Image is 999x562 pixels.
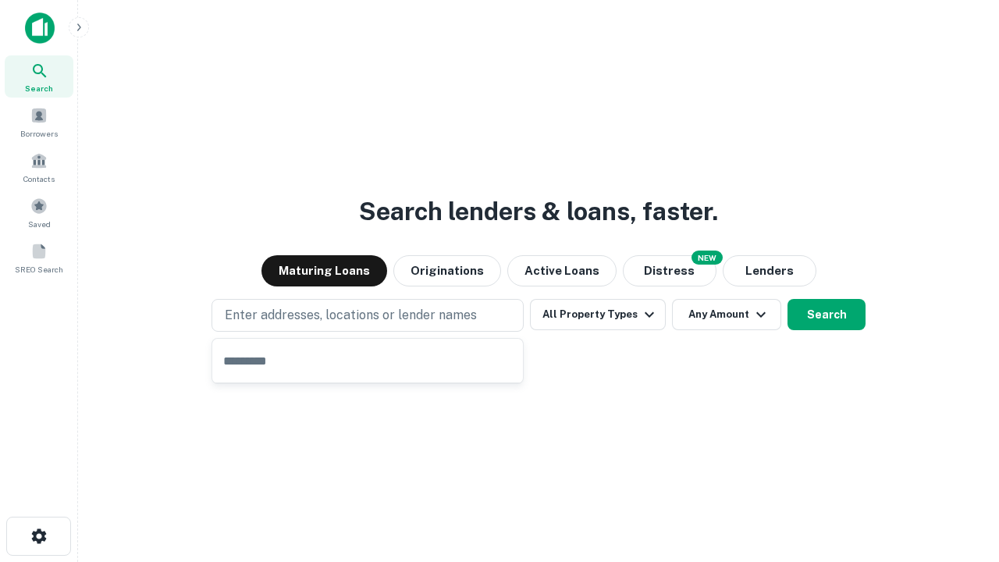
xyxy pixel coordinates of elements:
p: Enter addresses, locations or lender names [225,306,477,325]
button: Any Amount [672,299,781,330]
button: Search [787,299,866,330]
a: Contacts [5,146,73,188]
a: SREO Search [5,237,73,279]
span: Borrowers [20,127,58,140]
button: All Property Types [530,299,666,330]
img: capitalize-icon.png [25,12,55,44]
span: Saved [28,218,51,230]
button: Search distressed loans with lien and other non-mortgage details. [623,255,716,286]
a: Borrowers [5,101,73,143]
div: NEW [691,251,723,265]
span: Contacts [23,173,55,185]
iframe: Chat Widget [921,437,999,512]
h3: Search lenders & loans, faster. [359,193,718,230]
button: Enter addresses, locations or lender names [212,299,524,332]
a: Search [5,55,73,98]
button: Active Loans [507,255,617,286]
button: Originations [393,255,501,286]
span: SREO Search [15,263,63,276]
button: Maturing Loans [261,255,387,286]
span: Search [25,82,53,94]
button: Lenders [723,255,816,286]
a: Saved [5,191,73,233]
